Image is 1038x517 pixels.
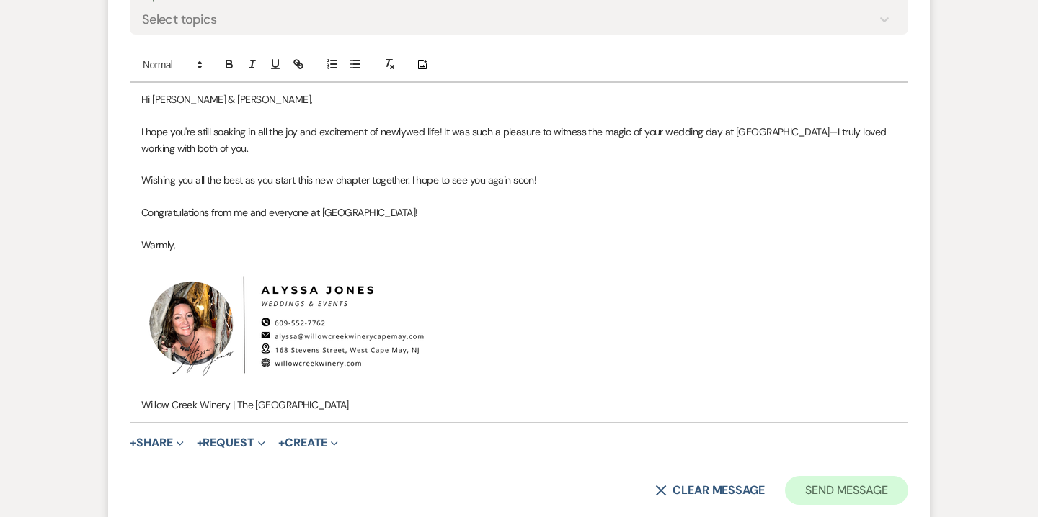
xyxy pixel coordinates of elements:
[141,91,897,107] p: Hi [PERSON_NAME] & [PERSON_NAME],
[141,172,897,188] p: Wishing you all the best as you start this new chapter together. I hope to see you again soon!
[197,437,203,449] span: +
[197,437,265,449] button: Request
[141,124,897,156] p: I hope you're still soaking in all the joy and excitement of newlywed life! It was such a pleasur...
[655,485,765,496] button: Clear message
[130,437,136,449] span: +
[141,237,897,253] p: Warmly,
[785,476,908,505] button: Send Message
[130,437,184,449] button: Share
[141,204,897,220] p: Congratulations from me and everyone at [GEOGRAPHIC_DATA]!
[142,10,217,30] div: Select topics
[141,397,897,413] p: Willow Creek Winery | The [GEOGRAPHIC_DATA]
[278,437,338,449] button: Create
[278,437,285,449] span: +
